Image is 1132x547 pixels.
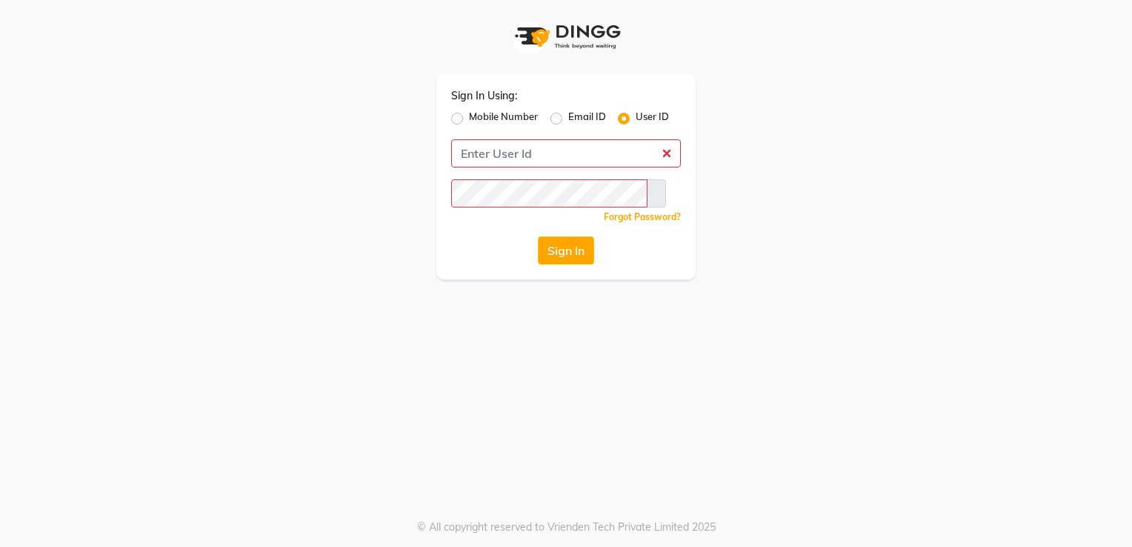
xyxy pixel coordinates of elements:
label: Email ID [568,110,606,127]
label: Mobile Number [469,110,538,127]
input: Username [451,139,681,168]
button: Sign In [538,236,594,265]
label: User ID [636,110,669,127]
label: Sign In Using: [451,88,517,104]
a: Forgot Password? [604,211,681,222]
img: logo1.svg [507,15,625,59]
input: Username [451,179,647,208]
